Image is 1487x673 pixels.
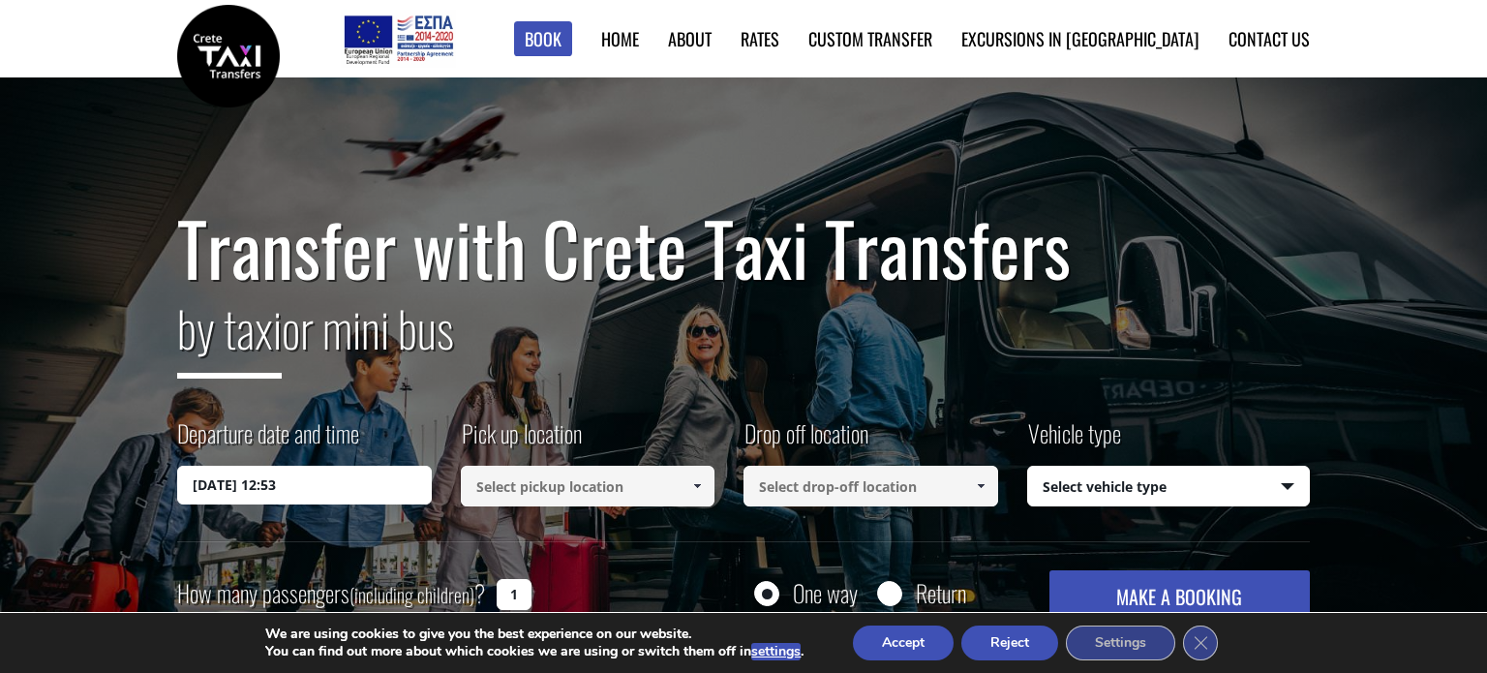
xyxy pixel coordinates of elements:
p: You can find out more about which cookies we are using or switch them off in . [265,643,804,660]
img: Crete Taxi Transfers | Safe Taxi Transfer Services from to Heraklion Airport, Chania Airport, Ret... [177,5,280,107]
a: Show All Items [682,466,713,506]
a: Custom Transfer [808,26,932,51]
a: Contact us [1229,26,1310,51]
span: Select vehicle type [1028,467,1310,507]
label: Drop off location [743,416,868,466]
a: Rates [741,26,779,51]
button: settings [751,643,801,660]
label: How many passengers ? [177,570,485,618]
span: by taxi [177,291,282,379]
label: Vehicle type [1027,416,1121,466]
label: One way [793,581,858,605]
p: We are using cookies to give you the best experience on our website. [265,626,804,643]
button: Close GDPR Cookie Banner [1183,626,1218,660]
a: Excursions in [GEOGRAPHIC_DATA] [961,26,1199,51]
a: Home [601,26,639,51]
button: Accept [853,626,954,660]
input: Select pickup location [461,466,715,506]
a: About [668,26,712,51]
label: Departure date and time [177,416,359,466]
h2: or mini bus [177,289,1310,393]
h1: Transfer with Crete Taxi Transfers [177,207,1310,289]
a: Show All Items [964,466,996,506]
button: Settings [1066,626,1175,660]
a: Crete Taxi Transfers | Safe Taxi Transfer Services from to Heraklion Airport, Chania Airport, Ret... [177,44,280,64]
button: Reject [961,626,1058,660]
img: e-bannersEUERDF180X90.jpg [341,10,456,68]
small: (including children) [349,580,474,609]
input: Select drop-off location [743,466,998,506]
label: Return [916,581,966,605]
label: Pick up location [461,416,582,466]
button: MAKE A BOOKING [1049,570,1310,623]
a: Book [514,21,572,57]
